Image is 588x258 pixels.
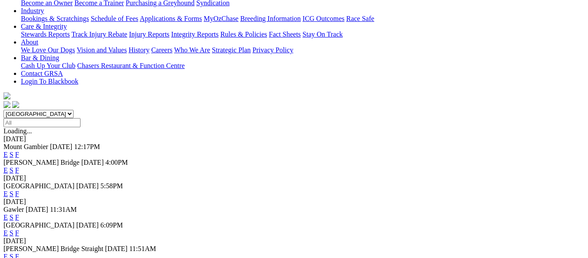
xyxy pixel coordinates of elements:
a: Chasers Restaurant & Function Centre [77,62,185,69]
span: [GEOGRAPHIC_DATA] [3,221,74,229]
span: [DATE] [105,245,128,252]
img: logo-grsa-white.png [3,92,10,99]
a: F [15,229,19,237]
span: [GEOGRAPHIC_DATA] [3,182,74,190]
a: F [15,190,19,197]
a: E [3,151,8,158]
div: Bar & Dining [21,62,585,70]
a: E [3,229,8,237]
span: [DATE] [76,182,99,190]
a: Cash Up Your Club [21,62,75,69]
a: Care & Integrity [21,23,67,30]
a: E [3,190,8,197]
a: ICG Outcomes [302,15,344,22]
a: S [10,166,13,174]
a: Bar & Dining [21,54,59,61]
a: We Love Our Dogs [21,46,75,54]
a: About [21,38,38,46]
span: Gawler [3,206,24,213]
a: Login To Blackbook [21,78,78,85]
input: Select date [3,118,81,127]
div: Care & Integrity [21,31,585,38]
a: Who We Are [174,46,210,54]
a: S [10,214,13,221]
a: Injury Reports [129,31,169,38]
a: Strategic Plan [212,46,251,54]
a: Schedule of Fees [91,15,138,22]
a: S [10,229,13,237]
span: 12:17PM [74,143,100,150]
span: 11:51AM [129,245,156,252]
div: About [21,46,585,54]
span: [DATE] [26,206,48,213]
div: Industry [21,15,585,23]
span: [DATE] [81,159,104,166]
a: Industry [21,7,44,14]
div: [DATE] [3,174,585,182]
span: Mount Gambier [3,143,48,150]
span: Loading... [3,127,32,135]
span: 11:31AM [50,206,77,213]
span: 5:58PM [101,182,123,190]
div: [DATE] [3,135,585,143]
a: E [3,214,8,221]
span: [PERSON_NAME] Bridge Straight [3,245,103,252]
span: 4:00PM [105,159,128,166]
a: S [10,151,13,158]
div: [DATE] [3,237,585,245]
span: [PERSON_NAME] Bridge [3,159,80,166]
a: Breeding Information [240,15,301,22]
a: Stay On Track [302,31,343,38]
a: F [15,166,19,174]
a: Careers [151,46,172,54]
a: F [15,151,19,158]
div: [DATE] [3,198,585,206]
a: MyOzChase [204,15,239,22]
a: F [15,214,19,221]
a: E [3,166,8,174]
a: Rules & Policies [220,31,267,38]
a: S [10,190,13,197]
a: Fact Sheets [269,31,301,38]
a: Privacy Policy [252,46,293,54]
a: Applications & Forms [140,15,202,22]
a: Vision and Values [77,46,127,54]
a: Contact GRSA [21,70,63,77]
span: [DATE] [50,143,73,150]
img: facebook.svg [3,101,10,108]
a: History [128,46,149,54]
img: twitter.svg [12,101,19,108]
a: Bookings & Scratchings [21,15,89,22]
span: [DATE] [76,221,99,229]
span: 6:09PM [101,221,123,229]
a: Stewards Reports [21,31,70,38]
a: Race Safe [346,15,374,22]
a: Integrity Reports [171,31,218,38]
a: Track Injury Rebate [71,31,127,38]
